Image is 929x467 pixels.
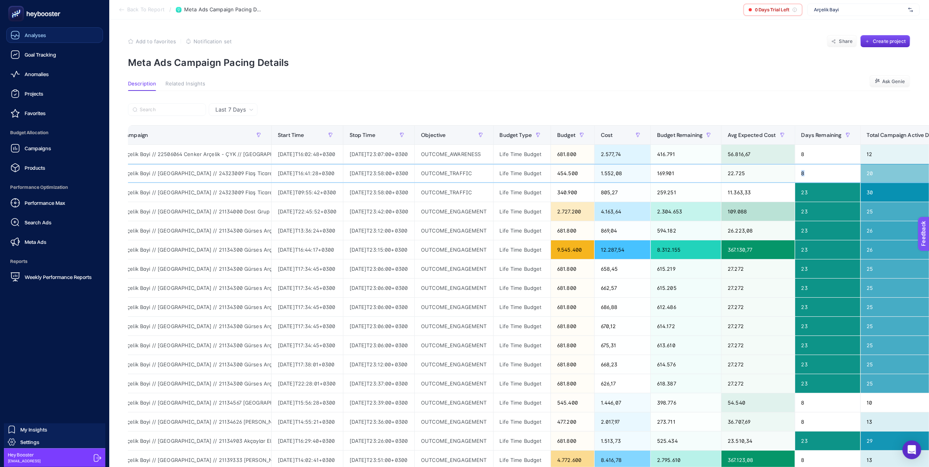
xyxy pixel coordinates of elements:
[651,336,721,355] div: 613.610
[494,431,551,450] div: Life Time Budget
[721,164,794,183] div: 22.725
[494,183,551,202] div: Life Time Budget
[595,412,650,431] div: 2.017,97
[551,259,594,278] div: 681.800
[494,374,551,393] div: Life Time Budget
[343,240,415,259] div: [DATE]T23:15:00+0300
[415,202,493,221] div: OUTCOME_ENGAGEMENT
[25,32,46,38] span: Analyses
[343,317,415,336] div: [DATE]T23:06:00+0300
[595,183,650,202] div: 805,27
[25,51,56,58] span: Goal Tracking
[421,132,446,138] span: Objective
[6,47,103,62] a: Goal Tracking
[795,374,860,393] div: 23
[272,202,343,221] div: [DATE]T22:45:52+0300
[651,164,721,183] div: 169.901
[272,240,343,259] div: [DATE]T16:44:17+0300
[873,38,906,44] span: Create project
[272,164,343,183] div: [DATE]T16:41:28+0300
[6,125,103,140] span: Budget Allocation
[595,240,650,259] div: 12.287,54
[651,202,721,221] div: 2.304.653
[721,240,794,259] div: 367.130,77
[651,317,721,336] div: 614.172
[6,254,103,269] span: Reports
[6,269,103,285] a: Weekly Performance Reports
[595,298,650,316] div: 686,88
[551,298,594,316] div: 681.800
[551,393,594,412] div: 545.400
[651,221,721,240] div: 594.182
[415,183,493,202] div: OUTCOME_TRAFFIC
[272,374,343,393] div: [DATE]T22:28:01+0300
[343,431,415,450] div: [DATE]T23:26:00+0300
[115,221,271,240] div: Arçelik Bayi // [GEOGRAPHIC_DATA] // 21134300 Gürses Arçelik - [GEOGRAPHIC_DATA] - ID - 1 // [GEO...
[595,145,650,163] div: 2.577,74
[343,145,415,163] div: [DATE]T23:07:00+0300
[860,35,910,48] button: Create project
[500,132,532,138] span: Budget Type
[25,91,43,97] span: Projects
[801,132,842,138] span: Days Remaining
[651,431,721,450] div: 525.434
[551,240,594,259] div: 9.545.400
[651,240,721,259] div: 8.312.155
[4,436,105,448] a: Settings
[651,393,721,412] div: 398.776
[415,145,493,163] div: OUTCOME_AWARENESS
[25,274,92,280] span: Weekly Performance Reports
[8,452,41,458] span: Hey Booster
[186,38,232,44] button: Notification set
[115,259,271,278] div: Arçelik Bayi // [GEOGRAPHIC_DATA] // 21134300 Gürses Arçelik - [GEOGRAPHIC_DATA] - ID - 3 // [GEO...
[169,6,171,12] span: /
[494,145,551,163] div: Life Time Budget
[908,6,913,14] img: svg%3e
[25,71,49,77] span: Anomalies
[6,27,103,43] a: Analyses
[494,164,551,183] div: Life Time Budget
[20,439,39,445] span: Settings
[415,164,493,183] div: OUTCOME_TRAFFIC
[6,66,103,82] a: Anomalies
[869,75,910,88] button: Ask Genie
[128,81,156,91] button: Description
[343,259,415,278] div: [DATE]T23:06:00+0300
[651,183,721,202] div: 259.251
[827,35,857,48] button: Share
[343,202,415,221] div: [DATE]T23:42:00+0300
[415,336,493,355] div: OUTCOME_ENGAGEMENT
[415,298,493,316] div: OUTCOME_ENGAGEMENT
[6,234,103,250] a: Meta Ads
[115,202,271,221] div: Arçelik Bayi // [GEOGRAPHIC_DATA] // 21134000 Dost Grup - Artı Ticaret Arçelik - ID // [GEOGRAPHI...
[551,279,594,297] div: 681.800
[343,183,415,202] div: [DATE]T23:58:00+0300
[272,412,343,431] div: [DATE]T14:55:21+0300
[494,298,551,316] div: Life Time Budget
[721,259,794,278] div: 27.272
[795,298,860,316] div: 23
[165,81,205,87] span: Related Insights
[165,81,205,91] button: Related Insights
[795,240,860,259] div: 23
[272,221,343,240] div: [DATE]T13:36:24+0300
[272,393,343,412] div: [DATE]T15:56:28+0300
[343,298,415,316] div: [DATE]T23:06:00+0300
[343,164,415,183] div: [DATE]T23:58:00+0300
[902,440,921,459] div: Open Intercom Messenger
[128,38,176,44] button: Add to favorites
[795,279,860,297] div: 23
[115,164,271,183] div: Arçelik Bayi // [GEOGRAPHIC_DATA] // 24323009 Flaş Ticaret Arçelik - [GEOGRAPHIC_DATA] - İE // [G...
[651,279,721,297] div: 615.205
[595,317,650,336] div: 670,12
[551,202,594,221] div: 2.727.200
[494,259,551,278] div: Life Time Budget
[415,355,493,374] div: OUTCOME_ENGAGEMENT
[595,431,650,450] div: 1.513,73
[601,132,613,138] span: Cost
[415,240,493,259] div: OUTCOME_ENGAGEMENT
[795,431,860,450] div: 23
[795,317,860,336] div: 23
[595,336,650,355] div: 675,31
[595,164,650,183] div: 1.552,08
